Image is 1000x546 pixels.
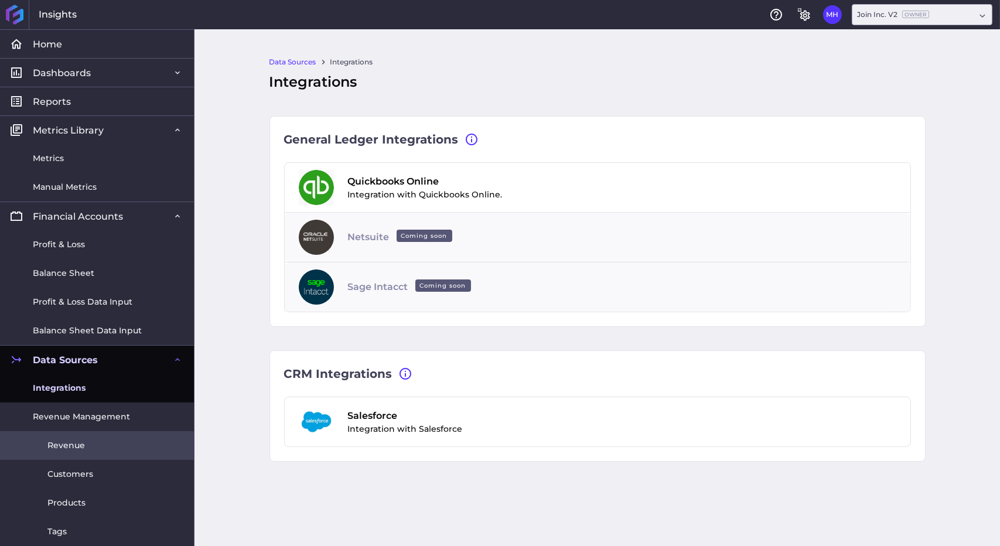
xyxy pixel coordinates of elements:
[348,409,463,423] span: Salesforce
[284,365,911,383] div: CRM Integrations
[33,238,85,251] span: Profit & Loss
[269,71,926,93] div: Integrations
[795,5,814,24] button: General Settings
[33,152,64,165] span: Metrics
[269,57,316,67] a: Data Sources
[348,280,476,294] span: Sage Intacct
[348,175,503,189] span: Quickbooks Online
[33,325,142,337] span: Balance Sheet Data Input
[33,382,86,394] span: Integrations
[33,411,130,423] span: Revenue Management
[348,409,463,435] div: Integration with Salesforce
[33,124,104,136] span: Metrics Library
[33,67,91,79] span: Dashboards
[852,4,992,25] div: Dropdown select
[767,5,786,24] button: Help
[47,439,85,452] span: Revenue
[33,354,98,366] span: Data Sources
[415,279,471,292] ins: Coming soon
[47,468,93,480] span: Customers
[33,210,123,223] span: Financial Accounts
[284,131,911,148] div: General Ledger Integrations
[397,230,452,242] ins: Coming soon
[33,95,71,108] span: Reports
[33,181,97,193] span: Manual Metrics
[902,11,929,18] ins: Owner
[348,175,503,201] div: Integration with Quickbooks Online.
[330,57,373,67] a: Integrations
[823,5,842,24] button: User Menu
[33,38,62,50] span: Home
[348,230,457,244] span: Netsuite
[857,9,929,20] div: Join Inc. V2
[33,296,132,308] span: Profit & Loss Data Input
[33,267,94,279] span: Balance Sheet
[47,525,67,538] span: Tags
[47,497,86,509] span: Products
